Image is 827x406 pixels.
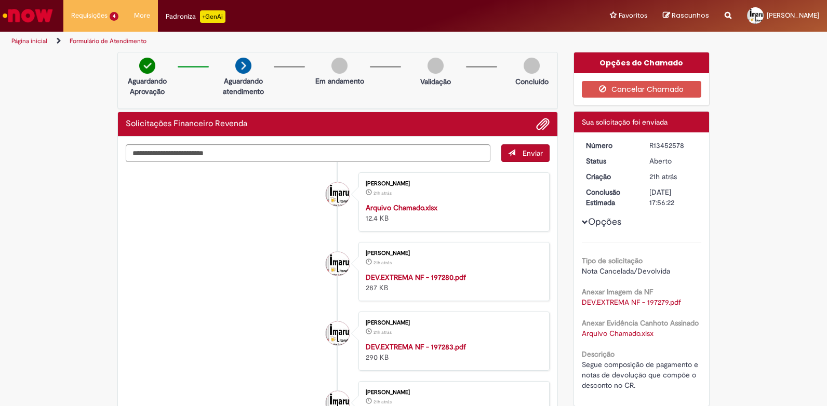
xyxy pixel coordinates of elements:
[326,252,350,276] div: Amanda Silva
[374,190,392,196] span: 21h atrás
[70,37,146,45] a: Formulário de Atendimento
[578,171,642,182] dt: Criação
[582,360,700,390] span: Segue composição de pagamento e notas de devolução que compõe o desconto no CR.
[582,117,668,127] span: Sua solicitação foi enviada
[582,297,681,307] a: Download de DEV.EXTREMA NF - 197279.pdf
[366,342,466,351] a: DEV.EXTREMA NF - 197283.pdf
[515,76,549,87] p: Concluído
[428,58,444,74] img: img-circle-grey.png
[574,52,710,73] div: Opções do Chamado
[767,11,819,20] span: [PERSON_NAME]
[374,399,392,405] span: 21h atrás
[374,329,392,335] time: 27/08/2025 13:55:10
[578,156,642,166] dt: Status
[649,171,698,182] div: 27/08/2025 13:56:18
[536,117,550,131] button: Adicionar anexos
[374,399,392,405] time: 27/08/2025 13:55:09
[71,10,108,21] span: Requisições
[582,318,699,328] b: Anexar Evidência Canhoto Assinado
[663,11,709,21] a: Rascunhos
[366,273,466,282] a: DEV.EXTREMA NF - 197280.pdf
[366,272,539,293] div: 287 KB
[134,10,150,21] span: More
[366,250,539,256] div: [PERSON_NAME]
[374,329,392,335] span: 21h atrás
[366,203,437,212] a: Arquivo Chamado.xlsx
[218,76,269,97] p: Aguardando atendimento
[122,76,172,97] p: Aguardando Aprovação
[582,349,615,359] b: Descrição
[366,389,539,396] div: [PERSON_NAME]
[326,321,350,345] div: Amanda Silva
[420,76,451,87] p: Validação
[326,182,350,206] div: Amanda Silva
[578,187,642,208] dt: Conclusão Estimada
[315,76,364,86] p: Em andamento
[374,260,392,266] span: 21h atrás
[523,148,543,158] span: Enviar
[374,190,392,196] time: 27/08/2025 13:55:47
[649,172,677,181] time: 27/08/2025 13:56:18
[166,10,225,23] div: Padroniza
[582,256,643,265] b: Tipo de solicitação
[649,156,698,166] div: Aberto
[672,10,709,20] span: Rascunhos
[582,266,670,276] span: Nota Cancelada/Devolvida
[649,187,698,208] div: [DATE] 17:56:22
[578,140,642,151] dt: Número
[126,119,247,129] h2: Solicitações Financeiro Revenda Histórico de tíquete
[235,58,251,74] img: arrow-next.png
[649,172,677,181] span: 21h atrás
[619,10,647,21] span: Favoritos
[582,81,702,98] button: Cancelar Chamado
[524,58,540,74] img: img-circle-grey.png
[331,58,348,74] img: img-circle-grey.png
[8,32,543,51] ul: Trilhas de página
[374,260,392,266] time: 27/08/2025 13:55:10
[366,342,539,362] div: 290 KB
[582,329,653,338] a: Download de Arquivo Chamado.xlsx
[366,320,539,326] div: [PERSON_NAME]
[366,202,539,223] div: 12.4 KB
[11,37,47,45] a: Página inicial
[582,287,653,296] b: Anexar Imagem da NF
[200,10,225,23] p: +GenAi
[126,144,490,162] textarea: Digite sua mensagem aqui...
[366,181,539,187] div: [PERSON_NAME]
[649,140,698,151] div: R13452578
[139,58,155,74] img: check-circle-green.png
[1,5,55,26] img: ServiceNow
[110,12,118,21] span: 4
[501,144,550,162] button: Enviar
